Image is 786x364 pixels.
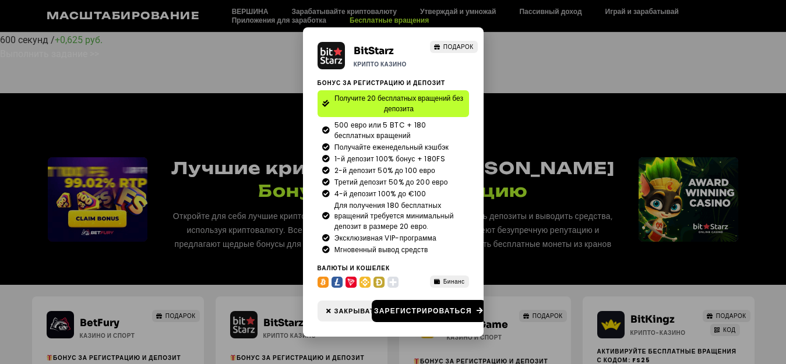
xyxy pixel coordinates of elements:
font: 500 евро или 5 BTC + 180 бесплатных вращений [334,120,427,140]
font: ПОДАРОК [443,43,474,51]
a: Бинанс [430,275,468,288]
font: Зарегистрироваться [374,306,472,316]
font: Бинанс [443,277,465,286]
font: 2-й депозит 50% до 100 евро [334,165,435,175]
a: Зарегистрироваться [372,300,486,322]
a: BitStarz [354,45,394,57]
font: Получайте еженедельный кэшбэк [334,142,449,152]
font: Эксклюзивная VIP-программа [334,233,436,243]
font: Валюты и кошелек [318,264,390,273]
font: Крипто Казино [354,60,407,69]
font: БОНУС ЗА РЕГИСТРАЦИЮ И ДЕПОЗИТ [318,79,446,87]
font: 1-й депозит 100% бонус + 180FS [334,154,445,164]
font: Закрывать [334,306,380,316]
font: 4-й депозит 100% до €100 [334,189,427,199]
font: Для получения 180 бесплатных вращений требуется минимальный депозит в размере 20 евро. [334,200,454,231]
a: Закрывать [318,301,389,322]
font: Мгновенный вывод средств [334,245,428,255]
font: Получите 20 бесплатных вращений без депозита [334,93,463,114]
a: ПОДАРОК [430,41,477,53]
font: Третий депозит 50% до 200 евро [334,177,448,187]
a: Получите 20 бесплатных вращений без депозита [318,90,469,117]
